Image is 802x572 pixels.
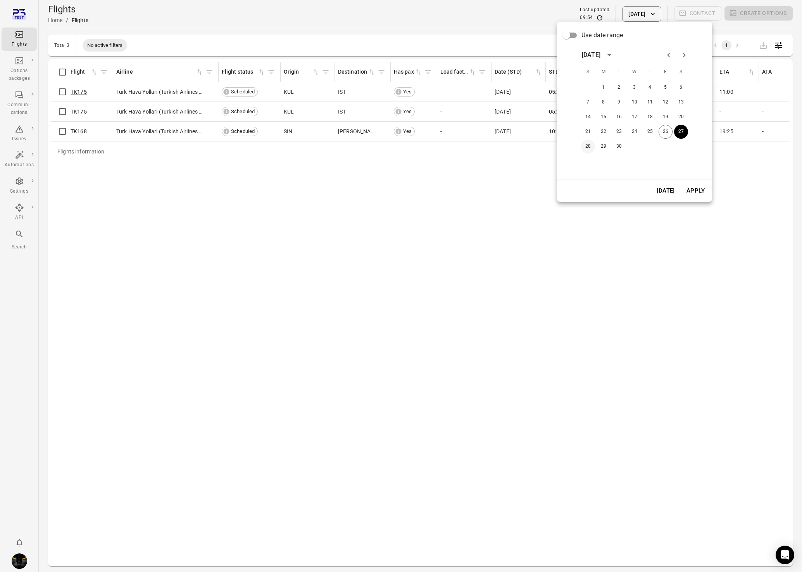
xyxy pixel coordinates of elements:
[582,50,600,60] div: [DATE]
[597,64,611,80] span: Monday
[597,140,611,153] button: 29
[628,95,642,109] button: 10
[628,125,642,139] button: 24
[628,81,642,95] button: 3
[643,95,657,109] button: 11
[659,125,673,139] button: 26
[682,183,709,199] button: Apply
[652,183,679,199] button: [DATE]
[612,64,626,80] span: Tuesday
[643,81,657,95] button: 4
[643,125,657,139] button: 25
[581,31,623,40] span: Use date range
[643,64,657,80] span: Thursday
[659,81,673,95] button: 5
[628,110,642,124] button: 17
[676,47,692,63] button: Next month
[612,110,626,124] button: 16
[597,110,611,124] button: 15
[776,546,794,564] div: Open Intercom Messenger
[643,110,657,124] button: 18
[612,95,626,109] button: 9
[612,81,626,95] button: 2
[581,95,595,109] button: 7
[674,125,688,139] button: 27
[581,140,595,153] button: 28
[674,110,688,124] button: 20
[674,95,688,109] button: 13
[581,125,595,139] button: 21
[597,81,611,95] button: 1
[597,95,611,109] button: 8
[674,64,688,80] span: Saturday
[659,95,673,109] button: 12
[612,125,626,139] button: 23
[597,125,611,139] button: 22
[659,110,673,124] button: 19
[581,64,595,80] span: Sunday
[661,47,676,63] button: Previous month
[674,81,688,95] button: 6
[603,48,616,62] button: calendar view is open, switch to year view
[659,64,673,80] span: Friday
[581,110,595,124] button: 14
[612,140,626,153] button: 30
[628,64,642,80] span: Wednesday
